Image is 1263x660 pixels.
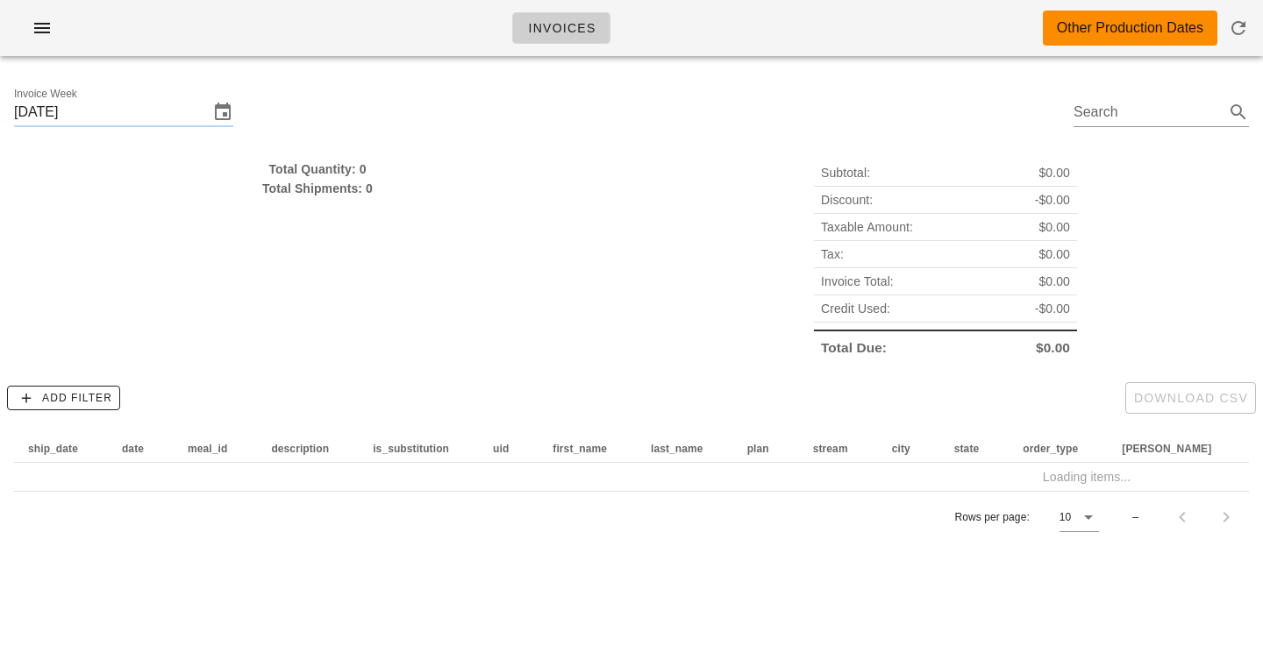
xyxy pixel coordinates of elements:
th: description: Not sorted. Activate to sort ascending. [257,435,359,463]
span: order_type [1023,443,1078,455]
th: last_name: Not sorted. Activate to sort ascending. [637,435,733,463]
span: $0.00 [1038,163,1070,182]
span: ship_date [28,443,78,455]
span: $0.00 [1038,217,1070,237]
span: Credit Used: [821,299,890,318]
span: [PERSON_NAME] [1122,443,1211,455]
th: order_type: Not sorted. Activate to sort ascending. [1009,435,1108,463]
th: first_name: Not sorted. Activate to sort ascending. [539,435,637,463]
span: Tax: [821,245,844,264]
span: last_name [651,443,703,455]
span: date [122,443,144,455]
span: Invoice Total: [821,272,894,291]
span: city [892,443,910,455]
span: first_name [553,443,607,455]
th: stream: Not sorted. Activate to sort ascending. [799,435,878,463]
span: stream [813,443,848,455]
span: Add Filter [15,390,112,406]
th: tod: Not sorted. Activate to sort ascending. [1108,435,1241,463]
span: Discount: [821,190,873,209]
div: – [1132,509,1138,525]
th: plan: Not sorted. Activate to sort ascending. [733,435,799,463]
span: Subtotal: [821,163,870,182]
div: Other Production Dates [1057,18,1203,39]
th: meal_id: Not sorted. Activate to sort ascending. [174,435,257,463]
th: city: Not sorted. Activate to sort ascending. [878,435,940,463]
div: Total Quantity: 0 [14,160,621,179]
th: uid: Not sorted. Activate to sort ascending. [479,435,539,463]
th: is_substitution: Not sorted. Activate to sort ascending. [359,435,479,463]
div: Total Shipments: 0 [14,179,621,198]
label: Invoice Week [14,88,77,101]
span: -$0.00 [1035,190,1070,209]
span: meal_id [188,443,227,455]
th: ship_date: Not sorted. Activate to sort ascending. [14,435,108,463]
th: date: Not sorted. Activate to sort ascending. [108,435,174,463]
span: -$0.00 [1035,299,1070,318]
span: Taxable Amount: [821,217,913,237]
th: state: Not sorted. Activate to sort ascending. [940,435,1010,463]
span: description [271,443,329,455]
span: uid [493,443,509,455]
span: $0.00 [1036,338,1070,358]
span: plan [747,443,769,455]
div: 10Rows per page: [1060,503,1099,531]
div: Rows per page: [954,492,1099,543]
span: state [954,443,980,455]
button: Add Filter [7,386,120,410]
span: Invoices [527,21,596,35]
span: $0.00 [1038,272,1070,291]
a: Invoices [512,12,610,44]
span: Total Due: [821,338,887,358]
span: is_substitution [373,443,449,455]
span: $0.00 [1038,245,1070,264]
div: 10 [1060,509,1071,525]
